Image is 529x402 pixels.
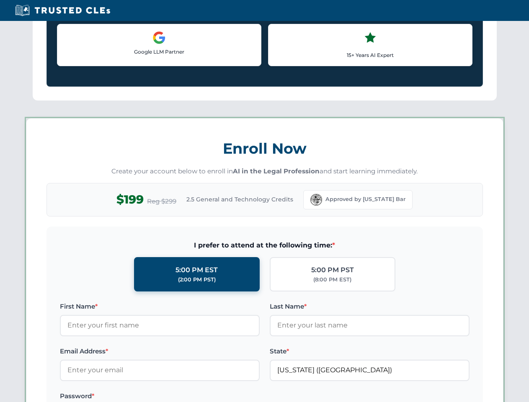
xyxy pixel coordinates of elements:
input: Florida (FL) [270,360,470,381]
div: (2:00 PM PST) [178,276,216,284]
h3: Enroll Now [46,135,483,162]
label: Password [60,391,260,401]
p: Create your account below to enroll in and start learning immediately. [46,167,483,176]
input: Enter your last name [270,315,470,336]
span: I prefer to attend at the following time: [60,240,470,251]
div: 5:00 PM PST [311,265,354,276]
label: State [270,346,470,356]
div: (8:00 PM EST) [313,276,351,284]
div: 5:00 PM EST [175,265,218,276]
strong: AI in the Legal Profession [233,167,320,175]
p: 15+ Years AI Expert [275,51,465,59]
span: Reg $299 [147,196,176,206]
span: Approved by [US_STATE] Bar [325,195,405,204]
img: Trusted CLEs [13,4,113,17]
label: Email Address [60,346,260,356]
label: Last Name [270,301,470,312]
p: Google LLM Partner [64,48,254,56]
img: Florida Bar [310,194,322,206]
span: 2.5 General and Technology Credits [186,195,293,204]
input: Enter your first name [60,315,260,336]
label: First Name [60,301,260,312]
span: $199 [116,190,144,209]
input: Enter your email [60,360,260,381]
img: Google [152,31,166,44]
